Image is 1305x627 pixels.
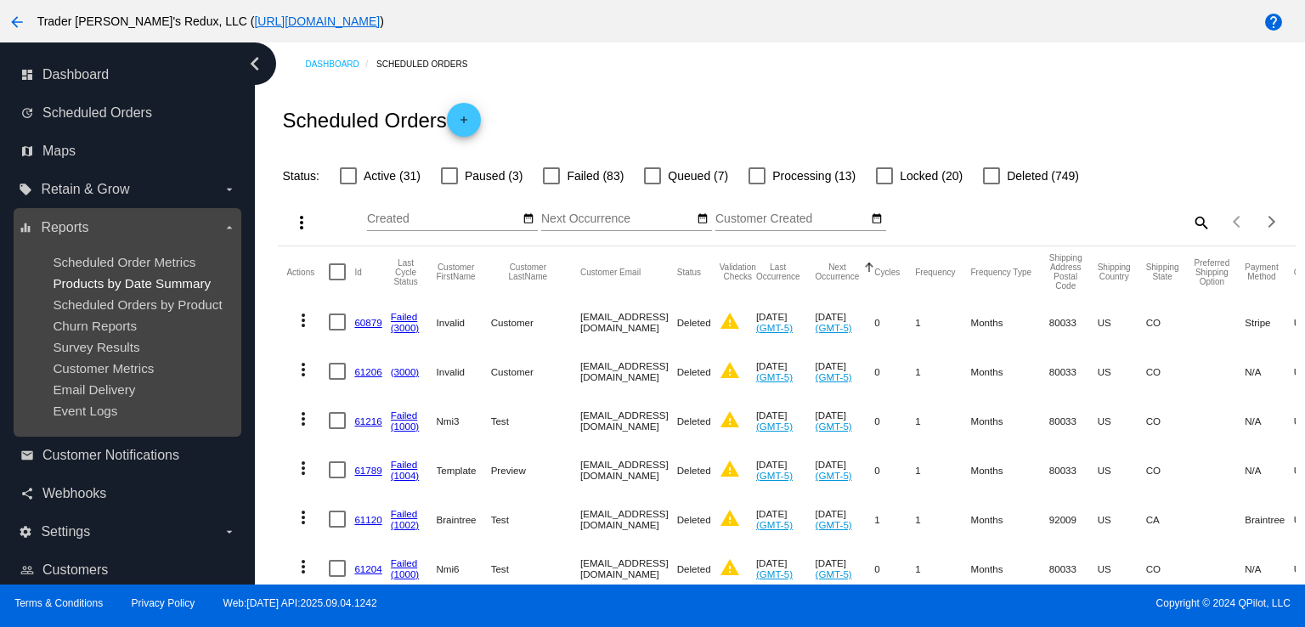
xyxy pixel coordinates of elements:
[1221,205,1255,239] button: Previous page
[816,371,852,382] a: (GMT-5)
[20,144,34,158] i: map
[580,544,677,593] mat-cell: [EMAIL_ADDRESS][DOMAIN_NAME]
[20,138,236,165] a: map Maps
[391,519,420,530] a: (1002)
[720,557,740,578] mat-icon: warning
[874,445,915,494] mat-cell: 0
[293,556,314,577] mat-icon: more_vert
[756,568,793,579] a: (GMT-5)
[1049,494,1098,544] mat-cell: 92009
[20,99,236,127] a: update Scheduled Orders
[756,347,816,396] mat-cell: [DATE]
[132,597,195,609] a: Privacy Policy
[223,597,377,609] a: Web:[DATE] API:2025.09.04.1242
[42,562,108,578] span: Customers
[391,568,420,579] a: (1000)
[816,470,852,481] a: (GMT-5)
[20,480,236,507] a: share Webhooks
[816,494,875,544] mat-cell: [DATE]
[816,347,875,396] mat-cell: [DATE]
[223,183,236,196] i: arrow_drop_down
[53,382,135,397] a: Email Delivery
[53,340,139,354] span: Survey Results
[1098,347,1146,396] mat-cell: US
[580,267,641,277] button: Change sorting for CustomerEmail
[915,267,955,277] button: Change sorting for Frequency
[354,415,381,426] a: 61216
[915,445,970,494] mat-cell: 1
[53,297,222,312] span: Scheduled Orders by Product
[580,297,677,347] mat-cell: [EMAIL_ADDRESS][DOMAIN_NAME]
[523,212,534,226] mat-icon: date_range
[816,519,852,530] a: (GMT-5)
[580,347,677,396] mat-cell: [EMAIL_ADDRESS][DOMAIN_NAME]
[1049,297,1098,347] mat-cell: 80033
[720,360,740,381] mat-icon: warning
[541,212,694,226] input: Next Occurrence
[1146,347,1195,396] mat-cell: CO
[364,166,421,186] span: Active (31)
[756,297,816,347] mat-cell: [DATE]
[816,396,875,445] mat-cell: [DATE]
[437,445,491,494] mat-cell: Template
[1245,494,1293,544] mat-cell: Braintree
[677,317,711,328] span: Deleted
[971,267,1032,277] button: Change sorting for FrequencyType
[756,263,800,281] button: Change sorting for LastOccurrenceUtc
[816,568,852,579] a: (GMT-5)
[971,544,1049,593] mat-cell: Months
[580,396,677,445] mat-cell: [EMAIL_ADDRESS][DOMAIN_NAME]
[1049,445,1098,494] mat-cell: 80033
[7,12,27,32] mat-icon: arrow_back
[354,563,381,574] a: 61204
[53,319,137,333] a: Churn Reports
[437,396,491,445] mat-cell: Nmi3
[720,459,740,479] mat-icon: warning
[20,68,34,82] i: dashboard
[42,448,179,463] span: Customer Notifications
[915,297,970,347] mat-cell: 1
[282,169,319,183] span: Status:
[437,347,491,396] mat-cell: Invalid
[42,67,109,82] span: Dashboard
[41,182,129,197] span: Retain & Grow
[1146,494,1195,544] mat-cell: CA
[874,297,915,347] mat-cell: 0
[677,267,701,277] button: Change sorting for Status
[42,486,106,501] span: Webhooks
[756,445,816,494] mat-cell: [DATE]
[53,255,195,269] a: Scheduled Order Metrics
[677,366,711,377] span: Deleted
[756,494,816,544] mat-cell: [DATE]
[53,404,117,418] a: Event Logs
[1098,544,1146,593] mat-cell: US
[871,212,883,226] mat-icon: date_range
[376,51,483,77] a: Scheduled Orders
[437,494,491,544] mat-cell: Braintree
[971,347,1049,396] mat-cell: Months
[491,396,580,445] mat-cell: Test
[756,371,793,382] a: (GMT-5)
[293,458,314,478] mat-icon: more_vert
[291,212,312,233] mat-icon: more_vert
[772,166,856,186] span: Processing (13)
[223,221,236,234] i: arrow_drop_down
[391,258,421,286] button: Change sorting for LastProcessingCycleId
[668,166,728,186] span: Queued (7)
[1263,12,1284,32] mat-icon: help
[241,50,268,77] i: chevron_left
[720,508,740,528] mat-icon: warning
[1049,544,1098,593] mat-cell: 80033
[19,183,32,196] i: local_offer
[305,51,376,77] a: Dashboard
[354,465,381,476] a: 61789
[42,144,76,159] span: Maps
[1245,445,1293,494] mat-cell: N/A
[720,410,740,430] mat-icon: warning
[293,507,314,528] mat-icon: more_vert
[1146,544,1195,593] mat-cell: CO
[491,297,580,347] mat-cell: Customer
